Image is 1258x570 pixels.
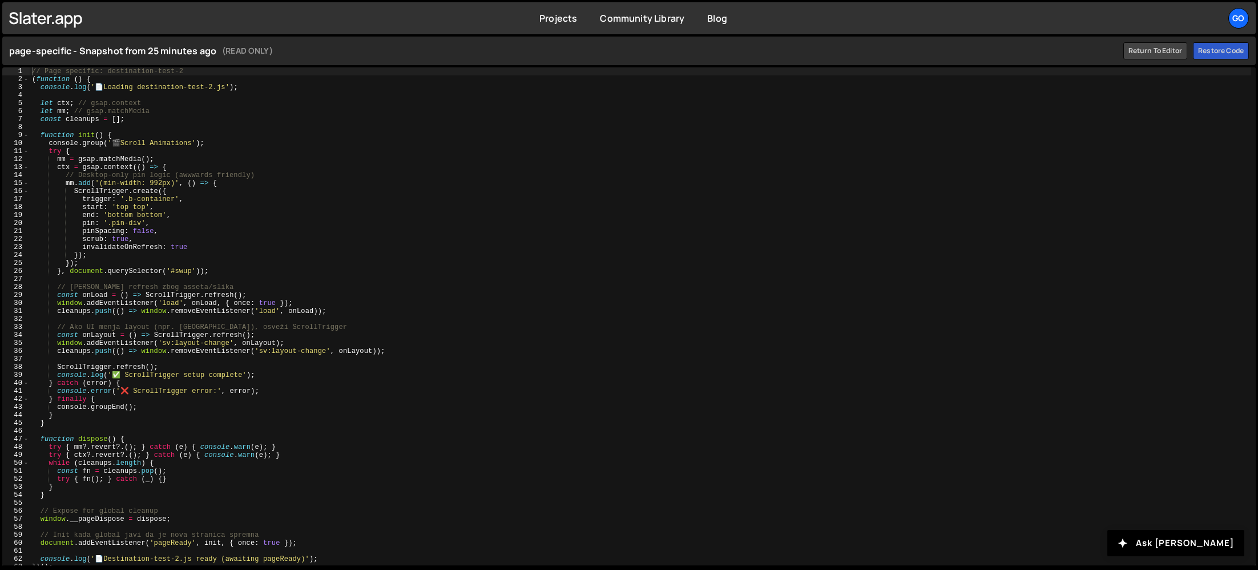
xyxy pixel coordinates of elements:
[2,491,30,499] div: 54
[1193,42,1249,59] div: Restore code
[2,555,30,563] div: 62
[2,363,30,371] div: 38
[2,443,30,451] div: 48
[2,83,30,91] div: 3
[2,163,30,171] div: 13
[2,547,30,555] div: 61
[2,235,30,243] div: 22
[1228,8,1249,29] a: go
[2,379,30,387] div: 40
[2,283,30,291] div: 28
[1107,530,1244,556] button: Ask [PERSON_NAME]
[2,211,30,219] div: 19
[2,419,30,427] div: 45
[2,147,30,155] div: 11
[2,187,30,195] div: 16
[2,539,30,547] div: 60
[2,387,30,395] div: 41
[2,227,30,235] div: 21
[2,155,30,163] div: 12
[2,355,30,363] div: 37
[2,371,30,379] div: 39
[2,243,30,251] div: 23
[539,12,577,25] a: Projects
[2,531,30,539] div: 59
[2,267,30,275] div: 26
[2,435,30,443] div: 47
[2,299,30,307] div: 30
[2,395,30,403] div: 42
[2,139,30,147] div: 10
[2,339,30,347] div: 35
[2,499,30,507] div: 55
[2,75,30,83] div: 2
[2,403,30,411] div: 43
[2,179,30,187] div: 15
[2,515,30,523] div: 57
[2,251,30,259] div: 24
[2,115,30,123] div: 7
[2,507,30,515] div: 56
[2,315,30,323] div: 32
[2,171,30,179] div: 14
[2,475,30,483] div: 52
[707,12,727,25] a: Blog
[2,107,30,115] div: 6
[2,323,30,331] div: 33
[2,411,30,419] div: 44
[2,67,30,75] div: 1
[2,459,30,467] div: 50
[2,91,30,99] div: 4
[2,259,30,267] div: 25
[2,99,30,107] div: 5
[2,275,30,283] div: 27
[2,331,30,339] div: 34
[2,427,30,435] div: 46
[1123,42,1188,59] a: Return to editor
[2,219,30,227] div: 20
[2,123,30,131] div: 8
[2,523,30,531] div: 58
[2,291,30,299] div: 29
[222,44,273,58] small: (READ ONLY)
[2,131,30,139] div: 9
[600,12,684,25] a: Community Library
[2,347,30,355] div: 36
[2,483,30,491] div: 53
[2,195,30,203] div: 17
[2,467,30,475] div: 51
[9,44,1118,58] h1: page-specific - Snapshot from 25 minutes ago
[2,307,30,315] div: 31
[2,203,30,211] div: 18
[2,451,30,459] div: 49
